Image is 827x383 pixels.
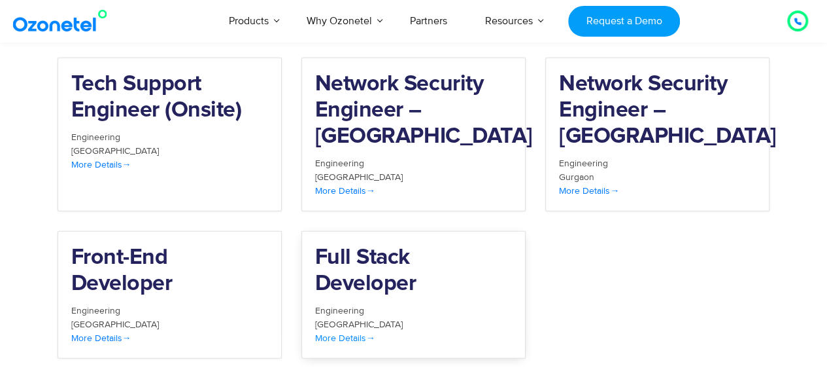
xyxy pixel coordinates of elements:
span: More Details [315,185,375,196]
span: Engineering [71,305,120,316]
h2: Network Security Engineer – [GEOGRAPHIC_DATA] [559,71,756,150]
h2: Tech Support Engineer (Onsite) [71,71,268,124]
h2: Front-End Developer [71,245,268,297]
a: Tech Support Engineer (Onsite) Engineering [GEOGRAPHIC_DATA] More Details [58,58,282,211]
span: [GEOGRAPHIC_DATA] [71,145,159,156]
a: Request a Demo [568,6,680,37]
span: [GEOGRAPHIC_DATA] [71,319,159,330]
span: Engineering [71,132,120,143]
h2: Network Security Engineer – [GEOGRAPHIC_DATA] [315,71,512,150]
a: Full Stack Developer Engineering [GEOGRAPHIC_DATA] More Details [301,231,526,359]
span: Gurgaon [559,172,594,183]
span: Engineering [559,158,608,169]
span: Engineering [315,158,364,169]
span: [GEOGRAPHIC_DATA] [315,319,403,330]
span: More Details [71,159,131,170]
span: More Details [315,333,375,344]
span: Engineering [315,305,364,316]
a: Network Security Engineer – [GEOGRAPHIC_DATA] Engineering Gurgaon More Details [545,58,769,211]
a: Network Security Engineer – [GEOGRAPHIC_DATA] Engineering [GEOGRAPHIC_DATA] More Details [301,58,526,211]
h2: Full Stack Developer [315,245,512,297]
a: Front-End Developer Engineering [GEOGRAPHIC_DATA] More Details [58,231,282,359]
span: More Details [71,333,131,344]
span: [GEOGRAPHIC_DATA] [315,172,403,183]
span: More Details [559,185,619,196]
